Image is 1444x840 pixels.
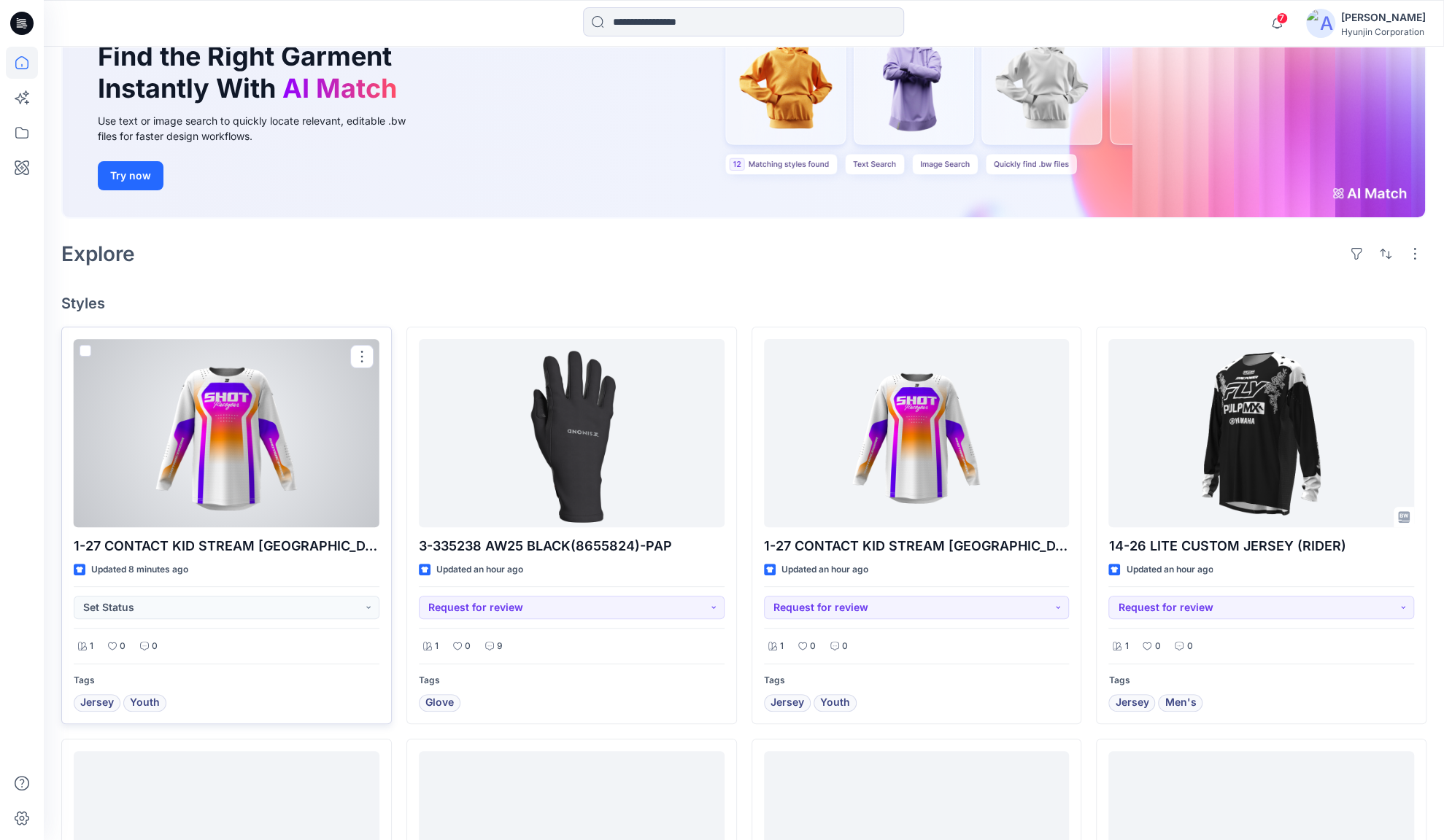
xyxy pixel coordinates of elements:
[91,562,188,577] p: Updated 8 minutes ago
[820,694,850,712] span: Youth
[152,639,158,654] p: 0
[1306,9,1335,38] img: avatar
[282,72,397,104] span: AI Match
[130,694,160,712] span: Youth
[1126,562,1213,577] p: Updated an hour ago
[1108,536,1414,556] p: 14-26 LITE CUSTOM JERSEY (RIDER)
[1276,12,1288,24] span: 7
[120,639,126,654] p: 0
[1186,639,1192,654] p: 0
[497,639,503,654] p: 9
[764,536,1070,556] p: 1-27 CONTACT KID STREAM [GEOGRAPHIC_DATA]
[98,113,426,144] div: Use text or image search to quickly locate relevant, editable .bw files for faster design workflows.
[419,673,725,688] p: Tags
[465,639,471,654] p: 0
[436,562,523,577] p: Updated an hour ago
[80,694,114,712] span: Jersey
[425,694,454,712] span: Glove
[1341,9,1426,26] div: [PERSON_NAME]
[1341,26,1426,37] div: Hyunjin Corporation
[1108,339,1414,527] a: 14-26 LITE CUSTOM JERSEY (RIDER)
[1115,694,1148,712] span: Jersey
[810,639,816,654] p: 0
[61,295,1426,312] h4: Styles
[764,673,1070,688] p: Tags
[74,339,379,527] a: 1-27 CONTACT KID STREAM JERSEY
[74,673,379,688] p: Tags
[1108,673,1414,688] p: Tags
[780,639,784,654] p: 1
[1165,694,1196,712] span: Men's
[98,41,404,104] h1: Find the Right Garment Instantly With
[61,242,135,265] h2: Explore
[435,639,439,654] p: 1
[771,694,804,712] span: Jersey
[1154,639,1160,654] p: 0
[781,562,868,577] p: Updated an hour ago
[1124,639,1128,654] p: 1
[842,639,848,654] p: 0
[90,639,93,654] p: 1
[419,536,725,556] p: 3-335238 AW25 BLACK(8655824)-PAP
[98,161,163,190] button: Try now
[764,339,1070,527] a: 1-27 CONTACT KID STREAM JERSEY
[419,339,725,527] a: 3-335238 AW25 BLACK(8655824)-PAP
[74,536,379,556] p: 1-27 CONTACT KID STREAM [GEOGRAPHIC_DATA]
